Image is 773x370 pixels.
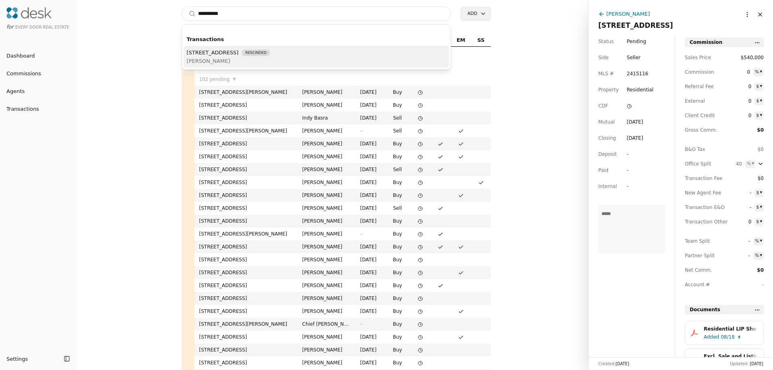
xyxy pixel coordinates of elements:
[685,174,721,182] span: Transaction Fee
[298,189,355,202] td: [PERSON_NAME]
[627,54,641,62] span: Seller
[298,137,355,150] td: [PERSON_NAME]
[298,163,355,176] td: [PERSON_NAME]
[194,292,298,305] td: [STREET_ADDRESS]
[194,99,298,112] td: [STREET_ADDRESS]
[750,362,763,366] span: [DATE]
[737,97,751,105] span: 0
[194,318,298,331] td: [STREET_ADDRESS][PERSON_NAME]
[685,266,721,274] span: Net Comm.
[385,176,410,189] td: Buy
[627,134,643,142] div: [DATE]
[194,279,298,292] td: [STREET_ADDRESS]
[355,279,385,292] td: [DATE]
[355,253,385,266] td: [DATE]
[298,253,355,266] td: [PERSON_NAME]
[298,318,355,331] td: Chief [PERSON_NAME]
[385,112,410,124] td: Sell
[598,361,629,367] div: Created:
[298,86,355,99] td: [PERSON_NAME]
[194,215,298,227] td: [STREET_ADDRESS]
[385,86,410,99] td: Buy
[355,356,385,369] td: [DATE]
[598,182,617,190] span: Internal
[616,362,629,366] span: [DATE]
[385,279,410,292] td: Buy
[385,356,410,369] td: Buy
[355,266,385,279] td: [DATE]
[385,215,410,227] td: Buy
[187,57,271,65] span: [PERSON_NAME]
[753,68,764,76] button: %
[749,174,764,182] span: $0
[298,150,355,163] td: [PERSON_NAME]
[598,70,614,78] span: MLS #
[385,253,410,266] td: Buy
[360,128,362,134] span: -
[760,252,762,259] div: ▾
[760,112,762,119] div: ▾
[754,97,764,105] button: $
[194,124,298,137] td: [STREET_ADDRESS][PERSON_NAME]
[385,266,410,279] td: Buy
[298,305,355,318] td: [PERSON_NAME]
[298,215,355,227] td: [PERSON_NAME]
[736,68,750,76] span: 0
[685,112,721,120] span: Client Credit
[685,237,721,245] span: Team Split
[690,38,722,46] span: Commission
[685,203,721,211] span: Transaction E&O
[182,31,451,69] div: Suggestions
[360,231,362,237] span: -
[704,325,758,333] div: Residential LIP Sheet.pdf
[685,97,721,105] span: External
[194,253,298,266] td: [STREET_ADDRESS]
[385,292,410,305] td: Buy
[360,321,362,327] span: -
[685,68,721,76] span: Commission
[385,318,410,331] td: Buy
[685,218,721,226] span: Transaction Other
[736,252,750,260] span: -
[598,21,673,29] span: [STREET_ADDRESS]
[737,203,751,211] span: -
[385,331,410,343] td: Buy
[355,150,385,163] td: [DATE]
[685,54,721,62] span: Sales Price
[598,134,616,142] span: Closing
[355,343,385,356] td: [DATE]
[730,361,763,367] div: Updated:
[194,343,298,356] td: [STREET_ADDRESS]
[737,112,751,120] span: 0
[598,118,615,126] span: Mutual
[754,218,764,226] button: $
[355,215,385,227] td: [DATE]
[685,126,721,134] span: Gross Comm.
[194,305,298,318] td: [STREET_ADDRESS]
[385,150,410,163] td: Buy
[385,227,410,240] td: Buy
[685,321,764,345] button: Residential LIP Sheet.pdfAdded08/18
[758,147,764,152] span: $0
[762,282,764,287] span: -
[298,240,355,253] td: [PERSON_NAME]
[355,86,385,99] td: [DATE]
[745,160,756,168] button: %
[598,166,608,174] span: Paid
[760,68,762,75] div: ▾
[598,54,609,62] span: Side
[704,333,719,341] span: Added
[355,99,385,112] td: [DATE]
[298,227,355,240] td: [PERSON_NAME]
[685,160,721,168] div: Office Split
[627,86,653,94] span: Residential
[598,102,608,110] span: CDF
[6,7,52,19] img: Desk
[704,352,758,360] div: Excl. Sale and Listing Agreement.pdf
[385,343,410,356] td: Buy
[298,112,355,124] td: Indy Basra
[385,240,410,253] td: Buy
[194,266,298,279] td: [STREET_ADDRESS]
[760,203,762,211] div: ▾
[760,97,762,104] div: ▾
